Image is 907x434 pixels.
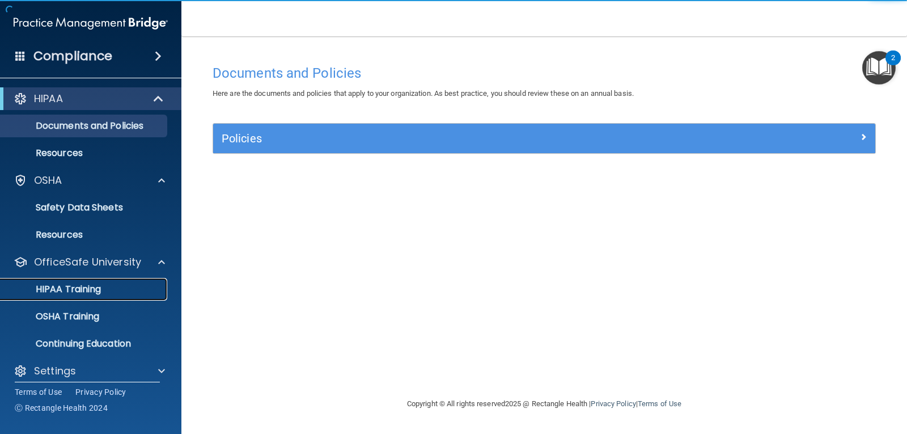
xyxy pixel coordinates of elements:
div: 2 [891,58,895,73]
p: Resources [7,229,162,241]
p: Documents and Policies [7,120,162,132]
a: HIPAA [14,92,164,106]
div: Copyright © All rights reserved 2025 @ Rectangle Health | | [337,386,751,422]
p: Resources [7,148,162,159]
button: Open Resource Center, 2 new notifications [862,51,896,85]
a: Terms of Use [15,386,62,398]
p: OSHA Training [7,311,99,322]
h4: Compliance [33,48,112,64]
a: OfficeSafe University [14,255,165,269]
a: Settings [14,364,165,378]
p: OSHA [34,174,62,187]
span: Ⓒ Rectangle Health 2024 [15,402,108,414]
p: Settings [34,364,76,378]
p: HIPAA Training [7,284,101,295]
a: Privacy Policy [591,399,635,408]
p: HIPAA [34,92,63,106]
a: Terms of Use [638,399,681,408]
h4: Documents and Policies [213,66,876,81]
a: Privacy Policy [75,386,126,398]
img: PMB logo [14,12,168,35]
p: Continuing Education [7,338,162,349]
a: Policies [222,129,867,148]
p: OfficeSafe University [34,255,141,269]
p: Safety Data Sheets [7,202,162,213]
h5: Policies [222,132,701,145]
span: Here are the documents and policies that apply to your organization. As best practice, you should... [213,89,634,98]
a: OSHA [14,174,165,187]
iframe: Drift Widget Chat Controller [711,353,893,399]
